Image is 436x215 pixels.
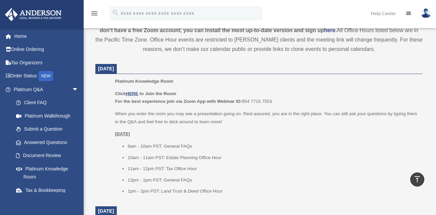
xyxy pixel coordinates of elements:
i: menu [90,9,98,17]
a: Document Review [9,149,89,162]
img: Anderson Advisors Platinum Portal [3,8,64,21]
u: [DATE] [115,131,130,136]
span: [DATE] [98,208,114,214]
a: Platinum Q&Aarrow_drop_down [5,83,89,96]
img: User Pic [421,8,431,18]
li: 10am - 11am PST: Estate Planning Office Hour [127,154,418,162]
li: 11am - 12pm PST: Tax Office Hour [127,165,418,173]
strong: . [335,27,337,33]
a: Tax Organizers [5,56,89,69]
a: here [324,27,335,33]
a: Platinum Knowledge Room [9,162,85,184]
span: [DATE] [98,66,114,71]
div: All Office Hours listed below are in the Pacific Time Zone. Office Hour events are restricted to ... [95,16,423,54]
a: vertical_align_top [410,172,424,187]
p: 954 7715 7553 [115,90,418,105]
a: Home [5,29,89,43]
b: Click [115,91,140,96]
strong: *This room is being hosted on Zoom. You will be required to log in to your personal Zoom account ... [100,18,418,33]
li: 1pm - 2pm PST: Land Trust & Deed Office Hour [127,187,418,195]
div: NEW [38,71,53,81]
a: Client FAQ [9,96,89,110]
a: Tax & Bookkeeping Packages [9,184,89,205]
span: arrow_drop_down [72,83,85,96]
a: Platinum Walkthrough [9,109,89,123]
a: Order StatusNEW [5,69,89,83]
a: Answered Questions [9,136,89,149]
a: Submit a Question [9,123,89,136]
i: search [112,9,119,16]
a: Online Ordering [5,43,89,56]
p: When you enter the room you may see a presentation going on. Rest assured, you are in the right p... [115,110,418,126]
b: to Join the Room [140,91,176,96]
b: For the best experience join via Zoom App with Webinar ID: [115,99,242,104]
i: vertical_align_top [413,175,421,183]
a: HERE [126,91,138,96]
li: 12pm - 1pm PST: General FAQs [127,176,418,184]
a: menu [90,12,98,17]
li: 9am - 10am PST: General FAQs [127,142,418,150]
span: Platinum Knowledge Room [115,79,173,84]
